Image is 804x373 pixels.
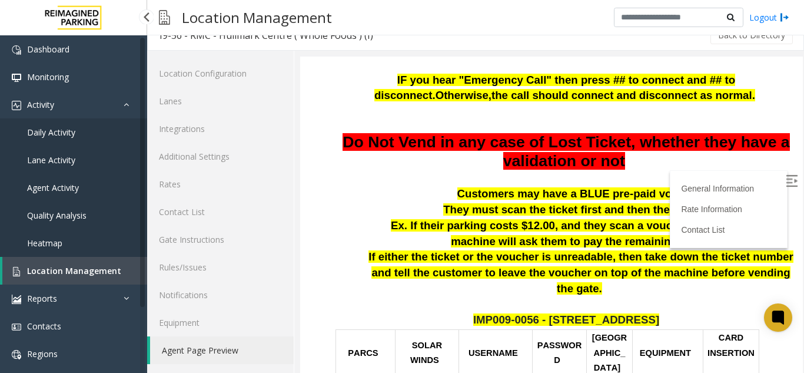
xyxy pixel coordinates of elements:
[147,115,294,143] a: Integrations
[12,295,21,304] img: 'icon'
[143,147,418,159] span: They must scan the ticket first and then the voucher.
[42,77,489,113] span: Do Not Vend in any case of Lost Ticket, whether they have a validation or not
[12,45,21,55] img: 'icon'
[91,163,471,191] span: Ex. If their parking costs $12.00, and they scan a voucher for $9, then the machine will ask them...
[147,170,294,198] a: Rates
[147,87,294,115] a: Lanes
[135,32,191,45] span: Otherwise,
[74,17,435,45] span: IF you hear "Emergency Call" then press ## to connect and ## to disconnect.
[168,292,218,301] span: USERNAME
[147,309,294,336] a: Equipment
[237,284,282,309] span: PASSWORD
[381,148,442,157] a: Rate Information
[160,28,373,43] div: I9-56 - RMC - Hullmark Centre ( Whole Foods ) (I)
[12,267,21,276] img: 'icon'
[147,198,294,226] a: Contact List
[27,348,58,359] span: Regions
[159,3,170,32] img: pageIcon
[27,99,54,110] span: Activity
[381,127,454,137] a: General Information
[749,11,789,24] a: Logout
[780,11,789,24] img: logout
[407,276,454,301] span: CARD INSERTION
[191,32,455,45] span: the call should connect and disconnect as normal.
[27,210,87,221] span: Quality Analysis
[27,182,79,193] span: Agent Activity
[27,44,69,55] span: Dashboard
[381,169,424,178] a: Contact List
[68,194,493,237] span: If either the ticket or the voucher is unreadable, then take down the ticket number and tell the ...
[176,3,338,32] h3: Location Management
[12,101,21,110] img: 'icon'
[27,265,121,276] span: Location Management
[150,336,294,364] a: Agent Page Preview
[12,73,21,82] img: 'icon'
[27,321,61,332] span: Contacts
[147,253,294,281] a: Rules/Issues
[12,322,21,332] img: 'icon'
[48,292,78,301] span: PARCS
[110,284,142,309] span: SOLAR WINDS
[27,127,75,138] span: Daily Activity
[147,60,294,87] a: Location Configuration
[27,154,75,166] span: Lane Activity
[27,237,62,249] span: Heatmap
[710,27,793,44] button: Back to Directory
[340,292,391,301] span: EQUIPMENT
[157,131,405,143] span: Customers may have a BLUE pre-paid voucher.
[292,276,327,316] span: [GEOGRAPHIC_DATA]
[147,143,294,170] a: Additional Settings
[27,71,69,82] span: Monitoring
[147,281,294,309] a: Notifications
[486,118,497,130] img: Open/Close Sidebar Menu
[27,293,57,304] span: Reports
[173,257,359,269] span: IMP009-0056 - [STREET_ADDRESS]
[2,257,147,285] a: Location Management
[12,350,21,359] img: 'icon'
[147,226,294,253] a: Gate Instructions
